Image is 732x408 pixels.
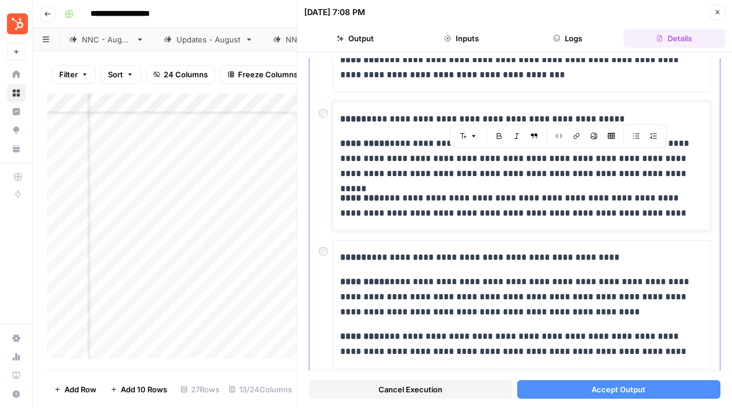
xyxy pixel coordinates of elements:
button: Inputs [410,29,512,48]
div: 27 Rows [176,380,224,399]
span: Filter [59,69,78,80]
div: [DATE] 7:08 PM [304,6,365,18]
span: Add Row [64,384,96,395]
button: Sort [100,65,141,84]
span: Cancel Execution [378,384,442,395]
button: Freeze Columns [220,65,305,84]
button: Accept Output [517,380,721,399]
a: Home [7,65,26,84]
div: NNC - [DATE] [82,34,131,45]
a: Insights [7,102,26,121]
div: NNC - September [286,34,351,45]
span: Freeze Columns [238,69,298,80]
a: Usage [7,348,26,366]
div: Updates - August [176,34,240,45]
a: Settings [7,329,26,348]
a: Learning Hub [7,366,26,385]
div: 13/24 Columns [224,380,297,399]
span: 24 Columns [164,69,208,80]
a: NNC - [DATE] [59,28,154,51]
button: Output [304,29,406,48]
button: Add Row [47,380,103,399]
a: Browse [7,84,26,102]
a: Updates - August [154,28,263,51]
button: Workspace: Blog Content Action Plan [7,9,26,38]
a: Your Data [7,139,26,158]
button: Logs [517,29,619,48]
button: Cancel Execution [309,380,513,399]
button: Details [623,29,725,48]
button: Filter [52,65,96,84]
a: NNC - September [263,28,373,51]
span: Add 10 Rows [121,384,167,395]
button: Add 10 Rows [103,380,174,399]
span: Accept Output [592,384,646,395]
span: Sort [108,69,123,80]
button: 24 Columns [146,65,215,84]
img: Blog Content Action Plan Logo [7,13,28,34]
a: Opportunities [7,121,26,139]
button: Help + Support [7,385,26,403]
